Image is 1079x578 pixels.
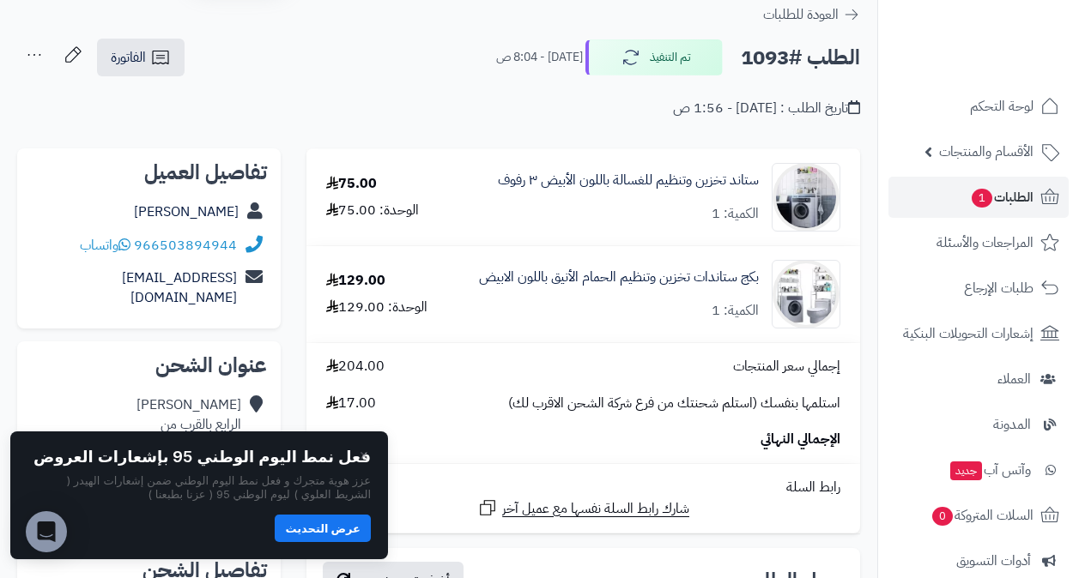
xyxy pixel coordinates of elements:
div: الكمية: 1 [712,301,759,321]
span: العملاء [997,367,1031,391]
span: أدوات التسويق [956,549,1031,573]
a: بكج ستاندات تخزين وتنظيم الحمام الأنيق باللون الابيض [479,268,759,287]
a: العودة للطلبات [763,4,860,25]
span: المراجعات والأسئلة [937,231,1034,255]
div: الوحدة: 75.00 [326,201,419,220]
a: وآتس آبجديد [888,449,1069,491]
a: ستاند تخزين وتنظيم للغسالة باللون الأبيض ٣ رفوف [498,171,759,190]
a: المدونة [888,404,1069,445]
a: لوحة التحكم [888,86,1069,127]
a: [EMAIL_ADDRESS][DOMAIN_NAME] [122,268,237,308]
h2: تفاصيل العميل [31,162,267,183]
div: تاريخ الطلب : [DATE] - 1:56 ص [673,99,860,118]
a: الطلبات1 [888,177,1069,218]
span: الأقسام والمنتجات [939,140,1034,164]
div: Open Intercom Messenger [26,511,67,552]
div: الوحدة: 129.00 [326,298,427,317]
h2: الطلب #1093 [741,40,860,75]
span: إشعارات التحويلات البنكية [903,322,1034,346]
div: رابط السلة [313,478,853,497]
span: 221.00 [326,430,385,449]
span: 1 [972,189,992,208]
span: جديد [950,461,982,480]
a: واتساب [80,235,130,256]
span: السلات المتروكة [930,503,1034,527]
img: 1711493625-%D8%B5%D9%88%D8%B1%D8%A9%20%D9%88%D8%A7%D8%AA%D8%B3%D8%A7%D8%A8%20%D8%A8%D8%AA%D8%A7%D... [773,260,840,328]
button: تم التنفيذ [585,39,723,75]
span: 17.00 [326,394,376,413]
h2: عنوان الشحن [31,355,267,376]
span: استلمها بنفسك (استلم شحنتك من فرع شركة الشحن الاقرب لك) [508,394,840,413]
small: [DATE] - 8:04 ص [496,49,583,66]
span: الطلبات [970,185,1034,209]
span: وآتس آب [949,458,1031,482]
img: 1711491689-%D8%B5%D9%88%D8%B1%D8%A9%20%D9%88%D8%A7%D8%AA%D8%B3%D8%A7%D8%A8%20%D8%A8%D8%AA%D8%A7%D... [773,163,840,232]
a: 966503894944 [134,235,237,256]
a: العملاء [888,358,1069,400]
span: المدونة [993,412,1031,437]
a: إشعارات التحويلات البنكية [888,313,1069,354]
div: 75.00 [326,174,377,194]
p: عزز هوية متجرك و فعل نمط اليوم الوطني ضمن إشعارات الهيدر ( الشريط العلوي ) ليوم الوطني 95 ( عزنا ... [27,473,371,502]
span: إجمالي سعر المنتجات [733,357,840,376]
span: 0 [932,507,953,526]
span: الفاتورة [111,47,146,68]
img: logo-2.png [962,48,1063,84]
a: المراجعات والأسئلة [888,222,1069,263]
span: شارك رابط السلة نفسها مع عميل آخر [502,499,689,519]
span: طلبات الإرجاع [964,276,1034,300]
div: [PERSON_NAME] الرابع بالقرب من [GEOGRAPHIC_DATA][PERSON_NAME] ، حي الخزامي ، الخبر المملكة العربي... [31,395,241,513]
span: لوحة التحكم [970,94,1034,118]
button: عرض التحديث [275,515,371,542]
a: شارك رابط السلة نفسها مع عميل آخر [477,497,689,519]
div: الكمية: 1 [712,204,759,224]
a: طلبات الإرجاع [888,268,1069,309]
h2: فعل نمط اليوم الوطني 95 بإشعارات العروض [33,449,371,466]
a: [PERSON_NAME] [134,202,239,222]
span: 204.00 [326,357,385,376]
a: السلات المتروكة0 [888,495,1069,536]
div: 129.00 [326,271,385,291]
span: الإجمالي النهائي [761,430,840,449]
a: الفاتورة [97,39,185,76]
span: العودة للطلبات [763,4,839,25]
